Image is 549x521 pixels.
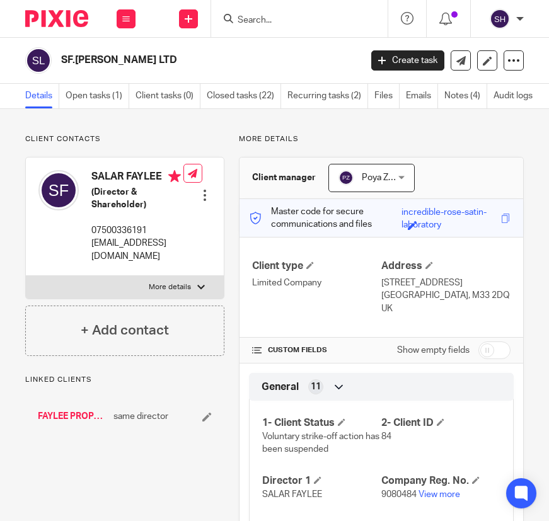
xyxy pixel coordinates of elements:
i: Primary [168,170,181,183]
h4: Address [381,260,511,273]
h4: Client type [252,260,381,273]
h4: 1- Client Status [262,416,381,430]
h4: SALAR FAYLEE [91,170,183,186]
span: SALAR FAYLEE [262,490,322,499]
span: 84 [381,432,391,441]
span: General [262,381,299,394]
span: Poya Zarori [362,173,406,182]
h4: 2- Client ID [381,416,500,430]
p: More details [239,134,524,144]
span: same director [113,410,168,423]
a: Recurring tasks (2) [287,84,368,108]
img: svg%3E [38,170,79,210]
h3: Client manager [252,171,316,184]
label: Show empty fields [397,344,470,357]
p: [GEOGRAPHIC_DATA], M33 2DQ [381,289,511,302]
p: UK [381,302,511,315]
a: Notes (4) [444,84,487,108]
p: Linked clients [25,375,224,385]
p: [EMAIL_ADDRESS][DOMAIN_NAME] [91,237,183,263]
p: Limited Company [252,277,381,289]
img: svg%3E [338,170,354,185]
h4: CUSTOM FIELDS [252,345,381,355]
div: incredible-rose-satin-laboratory [402,206,498,220]
a: Open tasks (1) [66,84,129,108]
a: Create task [371,50,444,71]
img: svg%3E [490,9,510,29]
a: Files [374,84,400,108]
a: Emails [406,84,438,108]
h4: + Add contact [81,321,169,340]
p: More details [149,282,191,292]
span: 11 [311,381,321,393]
span: 9080484 [381,490,417,499]
p: [STREET_ADDRESS] [381,277,511,289]
h4: Company Reg. No. [381,474,500,488]
h4: Director 1 [262,474,381,488]
p: 07500336191 [91,224,183,237]
a: Details [25,84,59,108]
h2: SF.[PERSON_NAME] LTD [61,54,294,67]
a: View more [419,490,460,499]
span: Voluntary strike-off action has been suspended [262,432,379,454]
p: Client contacts [25,134,224,144]
input: Search [236,15,350,26]
a: Closed tasks (22) [207,84,281,108]
a: Audit logs [494,84,539,108]
img: svg%3E [25,47,52,74]
img: Pixie [25,10,88,27]
h5: (Director & Shareholder) [91,186,183,212]
a: Client tasks (0) [136,84,200,108]
p: Master code for secure communications and files [249,205,402,231]
a: FAYLEE PROPERTIES LTD [38,410,107,423]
